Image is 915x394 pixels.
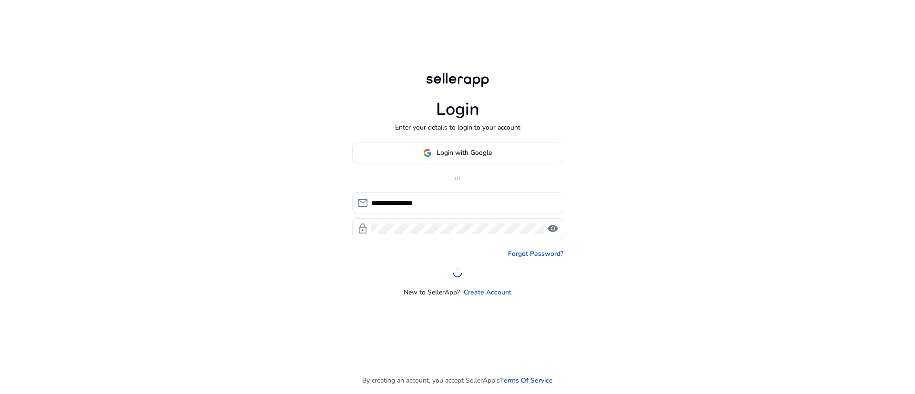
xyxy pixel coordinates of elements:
button: Login with Google [352,142,563,163]
p: Enter your details to login to your account [395,122,520,132]
span: visibility [547,223,559,234]
img: google-logo.svg [423,149,432,157]
span: Login with Google [437,148,492,158]
span: mail [357,197,368,209]
p: or [352,173,563,183]
span: lock [357,223,368,234]
a: Terms Of Service [500,375,553,385]
a: Create Account [464,287,511,297]
h1: Login [436,99,479,120]
p: New to SellerApp? [404,287,460,297]
a: Forgot Password? [508,249,563,259]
